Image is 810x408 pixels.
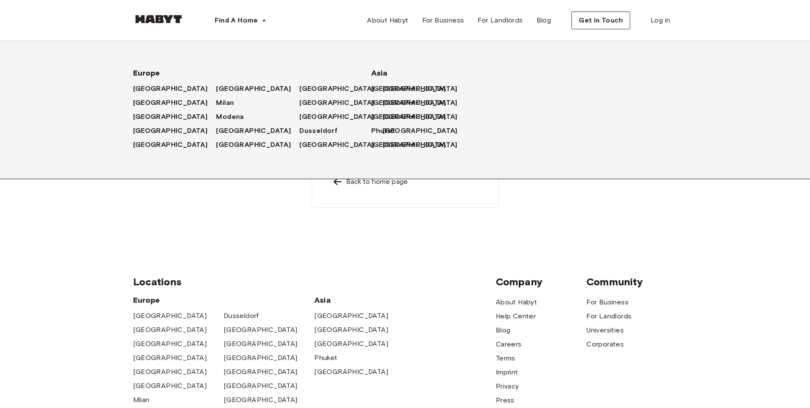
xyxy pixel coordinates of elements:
[496,325,511,335] a: Blog
[371,126,395,136] span: Phuket
[224,325,298,335] a: [GEOGRAPHIC_DATA]
[371,98,455,108] a: [GEOGRAPHIC_DATA]
[333,177,343,187] img: Left pointing arrow
[133,276,496,288] span: Locations
[224,395,298,405] a: [GEOGRAPHIC_DATA]
[371,126,404,136] a: Phuket
[299,140,383,150] a: [GEOGRAPHIC_DATA]
[371,112,455,122] a: [GEOGRAPHIC_DATA]
[224,353,298,363] a: [GEOGRAPHIC_DATA]
[383,84,466,94] a: [GEOGRAPHIC_DATA]
[383,98,466,108] a: [GEOGRAPHIC_DATA]
[133,126,216,136] a: [GEOGRAPHIC_DATA]
[579,15,623,25] span: Get in Touch
[360,12,415,29] a: About Habyt
[224,367,298,377] a: [GEOGRAPHIC_DATA]
[326,170,485,194] a: Left pointing arrowBack to home page
[314,295,405,305] span: Asia
[299,84,374,94] span: [GEOGRAPHIC_DATA]
[371,98,446,108] span: [GEOGRAPHIC_DATA]
[586,339,624,349] a: Corporates
[224,311,259,321] span: Dusseldorf
[314,325,388,335] a: [GEOGRAPHIC_DATA]
[133,84,216,94] a: [GEOGRAPHIC_DATA]
[367,15,408,25] span: About Habyt
[496,276,586,288] span: Company
[299,126,346,136] a: Dusseldorf
[314,311,388,321] span: [GEOGRAPHIC_DATA]
[216,84,291,94] span: [GEOGRAPHIC_DATA]
[216,98,234,108] span: Milan
[133,98,216,108] a: [GEOGRAPHIC_DATA]
[216,112,252,122] a: Modena
[133,339,207,349] a: [GEOGRAPHIC_DATA]
[383,112,466,122] a: [GEOGRAPHIC_DATA]
[133,353,207,363] span: [GEOGRAPHIC_DATA]
[383,140,466,150] a: [GEOGRAPHIC_DATA]
[133,367,207,377] a: [GEOGRAPHIC_DATA]
[224,381,298,391] a: [GEOGRAPHIC_DATA]
[133,325,207,335] span: [GEOGRAPHIC_DATA]
[496,353,515,363] a: Terms
[133,311,207,321] a: [GEOGRAPHIC_DATA]
[471,12,529,29] a: For Landlords
[299,112,374,122] span: [GEOGRAPHIC_DATA]
[383,126,458,136] span: [GEOGRAPHIC_DATA]
[496,367,518,377] a: Imprint
[371,140,455,150] a: [GEOGRAPHIC_DATA]
[496,395,514,405] span: Press
[496,381,519,391] a: Privacy
[314,353,337,363] a: Phuket
[216,140,299,150] a: [GEOGRAPHIC_DATA]
[371,68,439,78] span: Asia
[215,15,258,25] span: Find A Home
[133,112,216,122] a: [GEOGRAPHIC_DATA]
[133,98,208,108] span: [GEOGRAPHIC_DATA]
[586,311,631,321] a: For Landlords
[299,84,383,94] a: [GEOGRAPHIC_DATA]
[530,12,558,29] a: Blog
[496,297,537,307] a: About Habyt
[586,276,677,288] span: Community
[314,339,388,349] a: [GEOGRAPHIC_DATA]
[314,367,388,377] a: [GEOGRAPHIC_DATA]
[586,325,624,335] a: Universities
[496,311,536,321] a: Help Center
[224,339,298,349] a: [GEOGRAPHIC_DATA]
[133,84,208,94] span: [GEOGRAPHIC_DATA]
[133,140,216,150] a: [GEOGRAPHIC_DATA]
[496,339,522,349] a: Careers
[133,381,207,391] a: [GEOGRAPHIC_DATA]
[299,98,383,108] a: [GEOGRAPHIC_DATA]
[346,177,408,187] div: Back to home page
[571,11,630,29] button: Get in Touch
[422,15,464,25] span: For Business
[133,112,208,122] span: [GEOGRAPHIC_DATA]
[133,126,208,136] span: [GEOGRAPHIC_DATA]
[133,395,150,405] a: Milan
[216,84,299,94] a: [GEOGRAPHIC_DATA]
[216,98,242,108] a: Milan
[371,140,446,150] span: [GEOGRAPHIC_DATA]
[383,126,466,136] a: [GEOGRAPHIC_DATA]
[586,297,628,307] a: For Business
[415,12,471,29] a: For Business
[216,126,299,136] a: [GEOGRAPHIC_DATA]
